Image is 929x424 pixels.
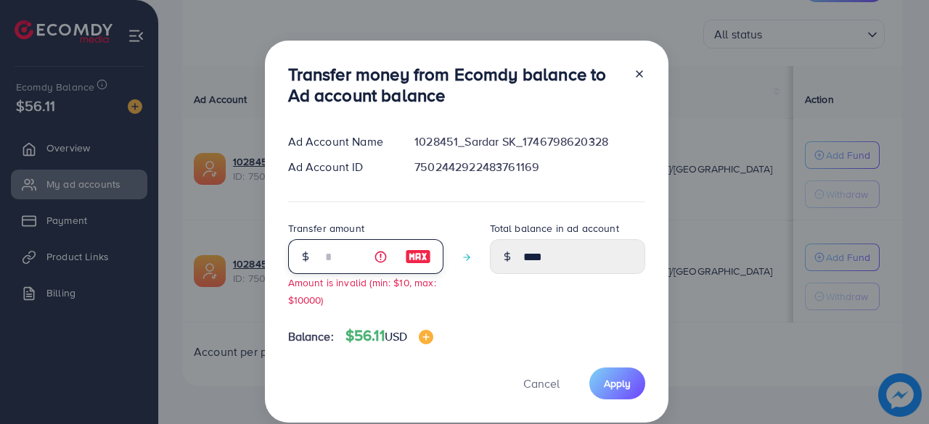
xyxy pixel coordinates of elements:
span: Balance: [288,328,334,345]
div: 1028451_Sardar SK_1746798620328 [403,133,656,150]
h4: $56.11 [345,327,433,345]
small: Amount is invalid (min: $10, max: $10000) [288,275,436,306]
div: Ad Account Name [277,133,404,150]
div: 7502442922483761169 [403,159,656,175]
div: Ad Account ID [277,159,404,175]
img: image [419,330,433,344]
button: Cancel [505,367,578,399]
h3: Transfer money from Ecomdy balance to Ad account balance [288,64,622,106]
span: Apply [604,376,631,391]
img: image [405,248,431,265]
label: Total balance in ad account [490,221,619,236]
label: Transfer amount [288,221,364,236]
span: Cancel [523,375,560,391]
button: Apply [589,367,645,399]
span: USD [385,328,407,344]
